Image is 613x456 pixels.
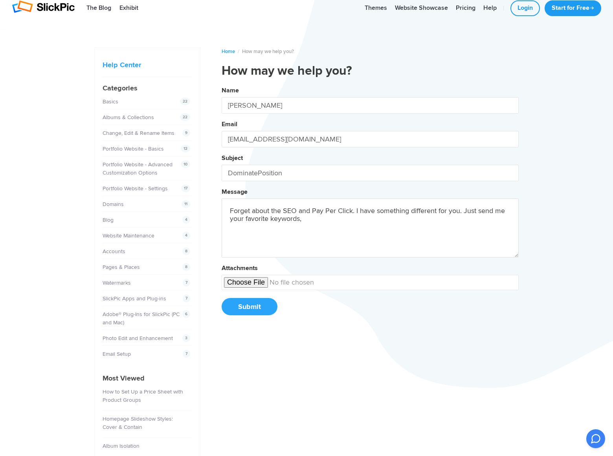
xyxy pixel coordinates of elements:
span: 8 [182,263,190,271]
h1: How may we help you? [222,63,519,79]
a: Accounts [103,248,125,255]
a: Album Isolation [103,443,139,449]
span: 12 [181,145,190,153]
input: Your Email [222,131,519,147]
a: Photo Edit and Enhancement [103,335,173,342]
span: 17 [181,184,190,192]
a: Change, Edit & Rename Items [103,130,174,136]
a: SlickPic Apps and Plug-ins [103,295,166,302]
button: NameEmailSubjectMessageAttachmentsSubmit [222,84,519,324]
span: / [238,48,239,55]
a: Domains [103,201,124,208]
a: Albums & Collections [103,114,154,121]
a: Help Center [103,61,141,69]
a: Email Setup [103,351,131,357]
span: 4 [182,232,190,239]
label: Name [222,86,239,94]
a: Home [222,48,235,55]
a: How to Set Up a Price Sheet with Product Groups [103,388,183,403]
span: 22 [180,97,190,105]
label: Attachments [222,264,258,272]
a: Watermarks [103,279,131,286]
span: 8 [182,247,190,255]
span: 4 [182,216,190,224]
span: 6 [182,310,190,318]
a: Homepage Slideshow Styles: Cover & Contain [103,416,173,430]
a: Blog [103,217,114,223]
label: Email [222,120,237,128]
a: Pages & Places [103,264,140,270]
input: Your Name [222,97,519,114]
h4: Most Viewed [103,373,192,384]
span: 9 [182,129,190,137]
span: 7 [183,279,190,287]
input: undefined [222,275,519,290]
h4: Categories [103,83,192,94]
span: 7 [183,294,190,302]
a: Website Maintenance [103,232,154,239]
a: Adobe® Plug-Ins for SlickPic (PC and Mac) [103,311,180,326]
span: 11 [182,200,190,208]
input: Your Subject [222,165,519,181]
a: Portfolio Website - Advanced Customization Options [103,161,173,176]
span: 22 [180,113,190,121]
label: Message [222,188,248,196]
label: Subject [222,154,243,162]
a: Portfolio Website - Basics [103,145,164,152]
a: Portfolio Website - Settings [103,185,168,192]
a: Basics [103,98,118,105]
span: 3 [182,334,190,342]
span: 10 [181,160,190,168]
span: How may we help you? [242,48,294,55]
button: Submit [222,298,277,315]
span: 7 [183,350,190,358]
